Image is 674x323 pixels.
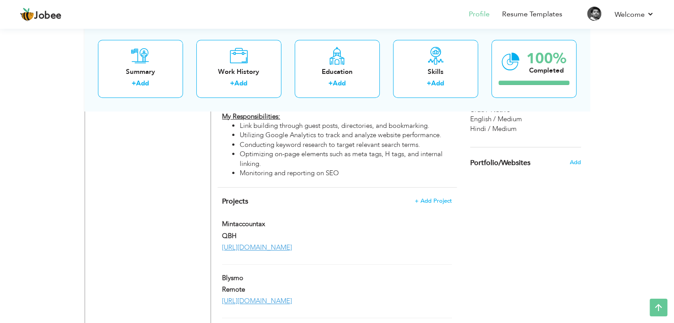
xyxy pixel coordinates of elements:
li: Monitoring and reporting on SEO [240,169,452,178]
span: Portfolio/Websites [470,159,530,167]
label: QBH [222,231,371,241]
h4: This helps to highlight the project, tools and skills you have worked on. [222,197,452,206]
span: + Add Project [415,198,452,204]
span: English / Medium [470,115,522,123]
a: Welcome [615,9,654,20]
div: Skills [400,67,471,77]
a: Add [136,79,149,88]
span: Urdu / Native [470,105,510,114]
div: Completed [526,66,566,75]
li: Link building through guest posts, directories, and bookmarking. [240,121,452,131]
img: Profile Img [587,7,601,21]
label: + [328,79,333,88]
a: Jobee [20,8,62,22]
div: 100% [526,51,566,66]
a: Resume Templates [502,9,562,19]
span: Add [569,158,580,166]
label: + [230,79,234,88]
a: Add [234,79,247,88]
label: Blysmo [222,273,371,283]
li: Optimizing on-page elements such as meta tags, H tags, and internal linking. [240,150,452,169]
label: Mintaccountax [222,219,371,229]
a: Profile [469,9,490,19]
span: Jobee [34,11,62,21]
a: Add [431,79,444,88]
div: Work History [203,67,274,77]
span: Projects [222,196,248,206]
span: Hindi / Medium [470,124,517,133]
li: Utilizing Google Analytics to track and analyze website performance. [240,131,452,140]
img: jobee.io [20,8,34,22]
label: Remote [222,285,371,294]
li: Conducting keyword research to target relevant search terms. [240,140,452,150]
a: Add [333,79,346,88]
label: + [132,79,136,88]
div: Summary [105,67,176,77]
label: + [427,79,431,88]
a: [URL][DOMAIN_NAME] [222,296,292,305]
strong: My Responsibilities: [222,112,280,121]
a: [URL][DOMAIN_NAME] [222,243,292,252]
div: Share your links of online work [464,147,588,178]
div: Education [302,67,373,77]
